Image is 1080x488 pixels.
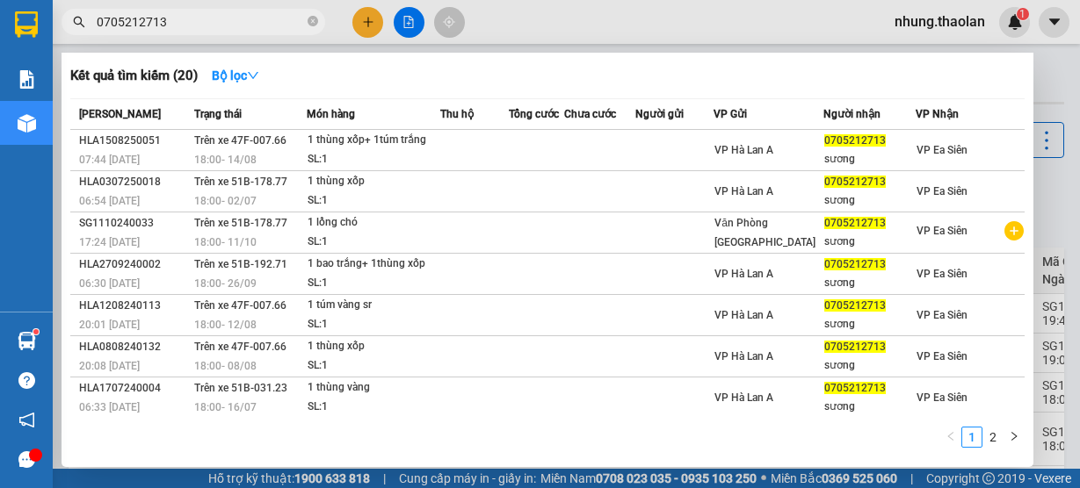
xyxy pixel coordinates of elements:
div: sương [824,274,915,292]
span: VP Ea Siên [917,185,968,197]
input: Tìm tên, số ĐT hoặc mã đơn [97,12,304,32]
li: 2 [982,427,1004,448]
img: warehouse-icon [18,332,36,350]
span: 18:00 - 11/10 [194,236,257,248]
span: 0705212713 [824,258,886,270]
div: sương [824,233,915,251]
button: right [1004,427,1025,448]
span: VP Gửi [714,108,747,120]
span: Món hàng [307,108,355,120]
span: 06:54 [DATE] [79,195,140,207]
span: down [247,69,259,82]
div: SL: 1 [308,191,439,211]
span: 0705212713 [824,382,886,394]
span: right [1009,431,1019,441]
span: VP Ea Siên [917,309,968,321]
div: HLA2709240002 [79,255,189,274]
div: sương [824,356,915,375]
span: VP Ea Siên [917,144,968,156]
span: Trên xe 51B-178.77 [194,176,287,188]
li: Previous Page [940,427,961,448]
span: 17:24 [DATE] [79,236,140,248]
div: 1 túm vàng sr [308,296,439,315]
span: Trên xe 51B-178.77 [194,217,287,229]
span: VP Ea Siên [917,391,968,404]
span: close-circle [308,16,318,26]
img: warehouse-icon [18,114,36,133]
div: HLA1208240113 [79,297,189,315]
span: question-circle [18,372,35,389]
span: message [18,451,35,468]
button: Bộ lọcdown [198,61,273,90]
span: 18:00 - 02/07 [194,195,257,207]
div: 1 bao trắng+ 1thùng xốp [308,255,439,274]
div: sương [824,315,915,334]
span: 20:01 [DATE] [79,319,140,331]
div: SL: 1 [308,150,439,169]
span: 06:33 [DATE] [79,401,140,413]
li: 1 [961,427,982,448]
img: solution-icon [18,70,36,89]
span: notification [18,412,35,428]
span: 18:00 - 14/08 [194,154,257,166]
h3: Kết quả tìm kiếm ( 20 ) [70,67,198,85]
span: VP Nhận [916,108,959,120]
span: plus-circle [1004,221,1024,240]
div: HLA0808240132 [79,338,189,356]
a: 2 [983,427,1003,447]
span: 18:00 - 26/09 [194,277,257,290]
button: left [940,427,961,448]
span: 18:00 - 12/08 [194,319,257,331]
span: 0705212713 [824,341,886,353]
span: Trên xe 47F-007.66 [194,341,286,353]
span: VP Hà Lan A [714,268,773,280]
div: SL: 1 [308,398,439,417]
div: 1 thùng xốp+ 1túm trắng [308,131,439,150]
span: VP Ea Siên [917,268,968,280]
span: Trên xe 47F-007.66 [194,299,286,312]
span: left [946,431,956,441]
span: 0705212713 [824,217,886,229]
span: VP Ea Siên [917,225,968,237]
a: 1 [962,427,982,447]
div: 1 thùng vàng [308,378,439,398]
div: HLA0307250018 [79,173,189,191]
span: VP Hà Lan A [714,144,773,156]
span: Trạng thái [194,108,242,120]
span: 18:00 - 08/08 [194,360,257,372]
div: SL: 1 [308,274,439,293]
span: 0705212713 [824,299,886,312]
span: Thu hộ [440,108,474,120]
span: VP Hà Lan A [714,350,773,362]
strong: Bộ lọc [212,68,259,83]
span: 06:30 [DATE] [79,277,140,290]
span: VP Hà Lan A [714,309,773,321]
span: Trên xe 51B-192.71 [194,258,287,270]
span: 07:44 [DATE] [79,154,140,166]
span: Người gửi [635,108,684,120]
div: SL: 1 [308,315,439,334]
span: close-circle [308,14,318,31]
li: Next Page [1004,427,1025,448]
span: search [73,16,85,28]
span: 18:00 - 16/07 [194,401,257,413]
span: 20:08 [DATE] [79,360,140,372]
div: sương [824,191,915,210]
span: [PERSON_NAME] [79,108,161,120]
div: SG1110240033 [79,214,189,233]
span: Trên xe 47F-007.66 [194,134,286,147]
sup: 1 [33,329,39,334]
div: 1 thùng xốp [308,172,439,191]
div: 1 lồng chó [308,213,439,233]
span: Người nhận [823,108,881,120]
div: sương [824,150,915,169]
span: VP Ea Siên [917,350,968,362]
span: 0705212713 [824,134,886,147]
div: 1 thùng xốp [308,337,439,356]
span: Chưa cước [564,108,616,120]
span: VP Hà Lan A [714,391,773,404]
span: VP Hà Lan A [714,185,773,197]
span: Tổng cước [509,108,559,120]
span: Trên xe 51B-031.23 [194,382,287,394]
div: HLA1508250051 [79,132,189,150]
